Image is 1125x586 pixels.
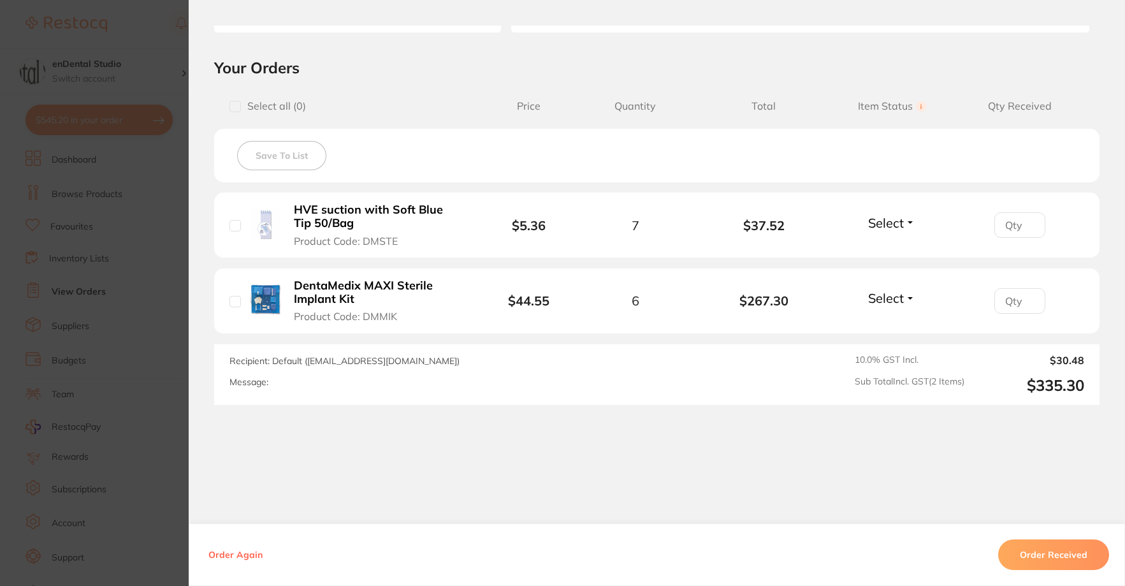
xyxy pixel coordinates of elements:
button: DentaMedix MAXI Sterile Implant Kit Product Code: DMMIK [290,279,467,323]
span: Product Code: DMSTE [294,235,398,247]
img: HVE suction with Soft Blue Tip 50/Bag [250,209,280,239]
span: Select [868,290,904,306]
span: Total [700,100,828,112]
input: Qty [994,212,1045,238]
span: 6 [632,293,639,308]
span: Price [486,100,571,112]
button: Select [864,215,919,231]
label: Message: [229,377,268,388]
b: DentaMedix MAXI Sterile Implant Kit [294,279,463,305]
span: Quantity [571,100,699,112]
button: Order Again [205,549,266,560]
h2: Your Orders [214,58,1100,77]
span: Item Status [828,100,956,112]
b: $44.55 [508,293,549,309]
span: 10.0 % GST Incl. [855,355,964,366]
span: Sub Total Incl. GST ( 2 Items) [855,376,964,395]
span: Product Code: DMMIK [294,311,397,322]
span: Recipient: Default ( [EMAIL_ADDRESS][DOMAIN_NAME] ) [229,355,460,367]
button: Save To List [237,141,326,170]
span: Select all ( 0 ) [241,100,306,112]
output: $335.30 [975,376,1084,395]
button: Select [864,290,919,306]
button: HVE suction with Soft Blue Tip 50/Bag Product Code: DMSTE [290,203,467,247]
output: $30.48 [975,355,1084,366]
b: $37.52 [700,218,828,233]
b: $5.36 [512,217,546,233]
b: $267.30 [700,293,828,308]
span: 7 [632,218,639,233]
span: Select [868,215,904,231]
input: Qty [994,288,1045,314]
b: HVE suction with Soft Blue Tip 50/Bag [294,203,463,230]
button: Order Received [998,539,1109,570]
img: DentaMedix MAXI Sterile Implant Kit [250,284,280,314]
span: Qty Received [956,100,1084,112]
